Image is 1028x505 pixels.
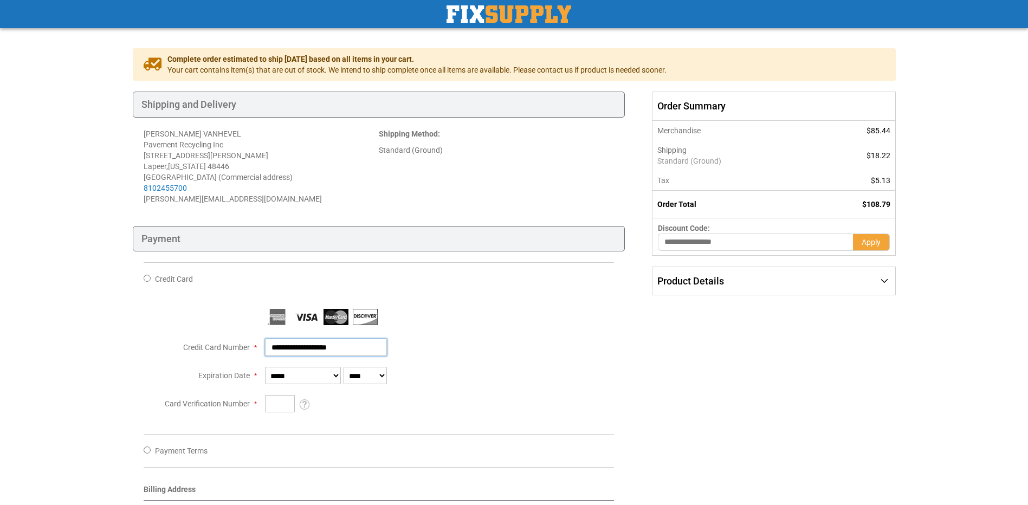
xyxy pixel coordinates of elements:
[652,171,812,191] th: Tax
[155,446,208,455] span: Payment Terms
[379,145,614,156] div: Standard (Ground)
[652,121,812,140] th: Merchandise
[144,195,322,203] span: [PERSON_NAME][EMAIL_ADDRESS][DOMAIN_NAME]
[167,64,667,75] span: Your cart contains item(s) that are out of stock. We intend to ship complete once all items are a...
[867,151,890,160] span: $18.22
[862,200,890,209] span: $108.79
[265,309,290,325] img: American Express
[294,309,319,325] img: Visa
[155,275,193,283] span: Credit Card
[168,162,206,171] span: [US_STATE]
[324,309,348,325] img: MasterCard
[657,275,724,287] span: Product Details
[353,309,378,325] img: Discover
[658,224,710,232] span: Discount Code:
[853,234,890,251] button: Apply
[652,92,895,121] span: Order Summary
[379,130,440,138] strong: :
[144,184,187,192] a: 8102455700
[447,5,571,23] a: store logo
[165,399,250,408] span: Card Verification Number
[144,128,379,204] address: [PERSON_NAME] VANHEVEL Pavement Recycling Inc [STREET_ADDRESS][PERSON_NAME] Lapeer , 48446 [GEOGR...
[144,484,615,501] div: Billing Address
[867,126,890,135] span: $85.44
[133,226,625,252] div: Payment
[133,92,625,118] div: Shipping and Delivery
[167,54,667,64] span: Complete order estimated to ship [DATE] based on all items in your cart.
[657,156,806,166] span: Standard (Ground)
[198,371,250,380] span: Expiration Date
[657,200,696,209] strong: Order Total
[183,343,250,352] span: Credit Card Number
[862,238,881,247] span: Apply
[379,130,438,138] span: Shipping Method
[447,5,571,23] img: Fix Industrial Supply
[657,146,687,154] span: Shipping
[871,176,890,185] span: $5.13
